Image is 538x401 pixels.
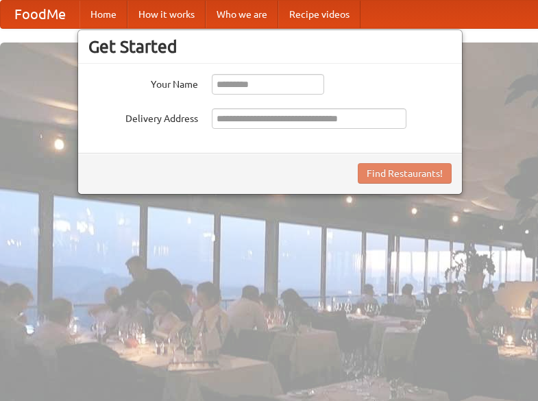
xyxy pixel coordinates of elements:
[88,108,198,125] label: Delivery Address
[88,74,198,91] label: Your Name
[127,1,206,28] a: How it works
[278,1,360,28] a: Recipe videos
[88,36,452,57] h3: Get Started
[206,1,278,28] a: Who we are
[358,163,452,184] button: Find Restaurants!
[80,1,127,28] a: Home
[1,1,80,28] a: FoodMe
